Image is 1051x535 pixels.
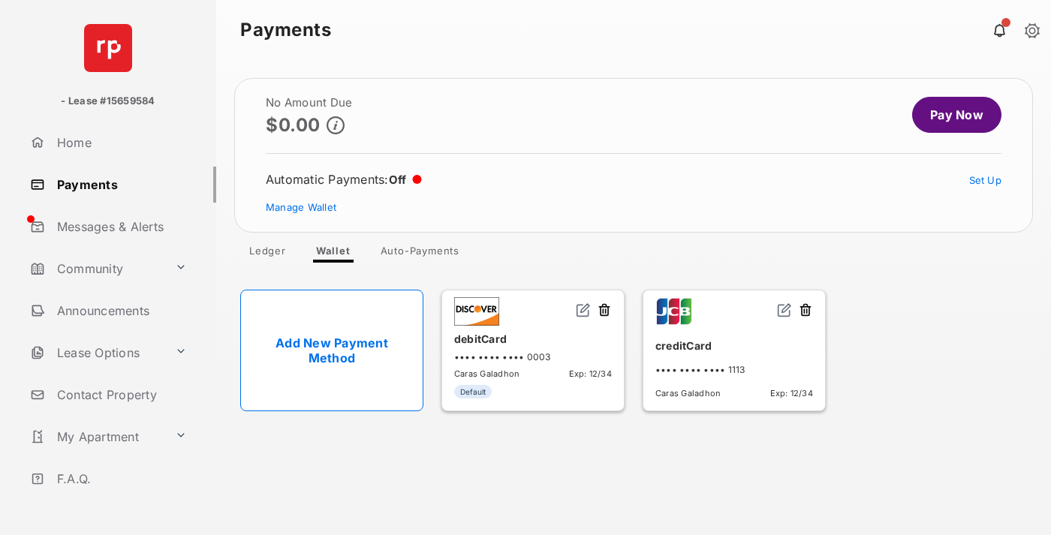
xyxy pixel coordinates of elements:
a: Auto-Payments [369,245,471,263]
span: Caras Galadhon [655,388,721,398]
p: - Lease #15659584 [61,94,155,109]
span: Caras Galadhon [454,368,519,379]
a: Wallet [304,245,363,263]
a: Contact Property [24,377,216,413]
div: debitCard [454,326,612,351]
img: svg+xml;base64,PHN2ZyB4bWxucz0iaHR0cDovL3d3dy53My5vcmcvMjAwMC9zdmciIHdpZHRoPSI2NCIgaGVpZ2h0PSI2NC... [84,24,132,72]
img: svg+xml;base64,PHN2ZyB2aWV3Qm94PSIwIDAgMjQgMjQiIHdpZHRoPSIxNiIgaGVpZ2h0PSIxNiIgZmlsbD0ibm9uZSIgeG... [576,302,591,317]
a: Lease Options [24,335,169,371]
h2: No Amount Due [266,97,352,109]
div: •••• •••• •••• 1113 [655,364,813,375]
a: Ledger [237,245,298,263]
a: Manage Wallet [266,201,336,213]
strong: Payments [240,21,331,39]
a: Add New Payment Method [240,290,423,411]
p: $0.00 [266,115,321,135]
a: My Apartment [24,419,169,455]
a: F.A.Q. [24,461,216,497]
a: Set Up [969,174,1002,186]
div: Automatic Payments : [266,172,422,187]
a: Home [24,125,216,161]
img: svg+xml;base64,PHN2ZyB2aWV3Qm94PSIwIDAgMjQgMjQiIHdpZHRoPSIxNiIgaGVpZ2h0PSIxNiIgZmlsbD0ibm9uZSIgeG... [777,302,792,317]
span: Off [389,173,407,187]
div: creditCard [655,333,813,358]
span: Exp: 12/34 [770,388,813,398]
span: Exp: 12/34 [569,368,612,379]
a: Announcements [24,293,216,329]
div: •••• •••• •••• 0003 [454,351,612,362]
a: Community [24,251,169,287]
a: Messages & Alerts [24,209,216,245]
a: Payments [24,167,216,203]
